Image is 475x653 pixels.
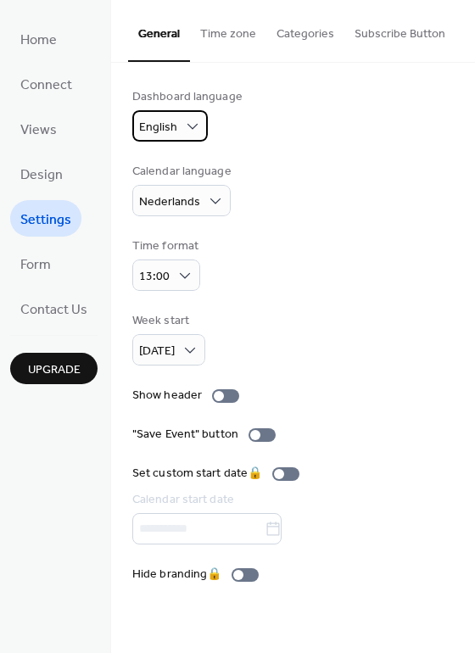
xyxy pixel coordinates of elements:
span: Nederlands [139,191,200,214]
div: "Save Event" button [132,426,238,444]
div: Calendar language [132,163,232,181]
a: Connect [10,65,82,102]
span: Design [20,162,63,188]
div: Show header [132,387,202,405]
span: Connect [20,72,72,98]
div: Dashboard language [132,88,243,106]
a: Contact Us [10,290,98,326]
a: Home [10,20,67,57]
a: Views [10,110,67,147]
span: Settings [20,207,71,233]
button: Upgrade [10,353,98,384]
span: Upgrade [28,361,81,379]
a: Settings [10,200,81,237]
span: 13:00 [139,265,170,288]
span: Views [20,117,57,143]
a: Design [10,155,73,192]
span: Form [20,252,51,278]
span: Contact Us [20,297,87,323]
span: Home [20,27,57,53]
div: Week start [132,312,202,330]
div: Time format [132,237,198,255]
a: Form [10,245,61,282]
span: [DATE] [139,340,175,363]
span: English [139,116,177,139]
